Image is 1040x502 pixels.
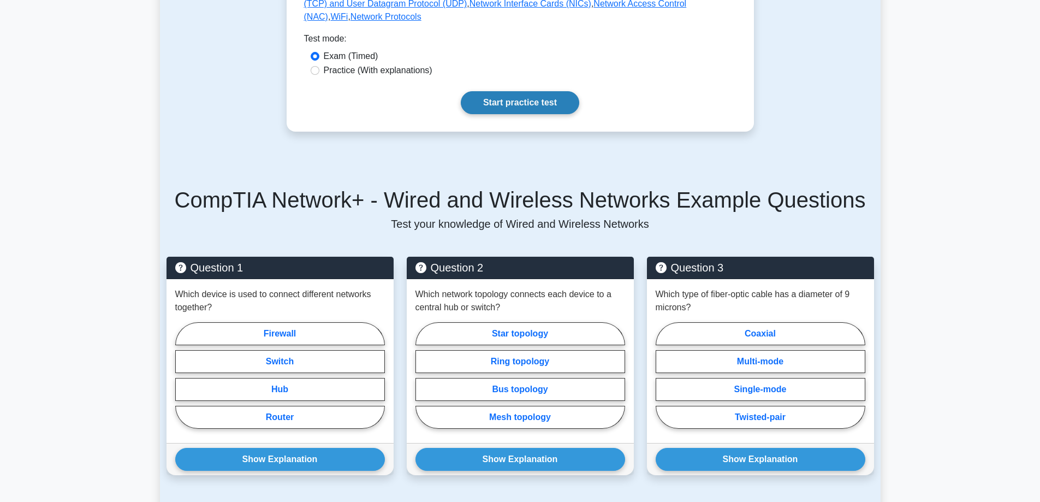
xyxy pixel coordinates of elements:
[175,261,385,274] h5: Question 1
[656,448,865,471] button: Show Explanation
[656,406,865,429] label: Twisted-pair
[415,288,625,314] p: Which network topology connects each device to a central hub or switch?
[175,448,385,471] button: Show Explanation
[656,261,865,274] h5: Question 3
[656,288,865,314] p: Which type of fiber-optic cable has a diameter of 9 microns?
[656,378,865,401] label: Single-mode
[175,288,385,314] p: Which device is used to connect different networks together?
[415,406,625,429] label: Mesh topology
[350,12,421,21] a: Network Protocols
[415,350,625,373] label: Ring topology
[415,322,625,345] label: Star topology
[175,350,385,373] label: Switch
[175,322,385,345] label: Firewall
[167,217,874,231] p: Test your knowledge of Wired and Wireless Networks
[461,91,579,114] a: Start practice test
[656,322,865,345] label: Coaxial
[415,378,625,401] label: Bus topology
[167,187,874,213] h5: CompTIA Network+ - Wired and Wireless Networks Example Questions
[304,32,736,50] div: Test mode:
[175,406,385,429] label: Router
[656,350,865,373] label: Multi-mode
[415,261,625,274] h5: Question 2
[415,448,625,471] button: Show Explanation
[324,50,378,63] label: Exam (Timed)
[330,12,348,21] a: WiFi
[175,378,385,401] label: Hub
[324,64,432,77] label: Practice (With explanations)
